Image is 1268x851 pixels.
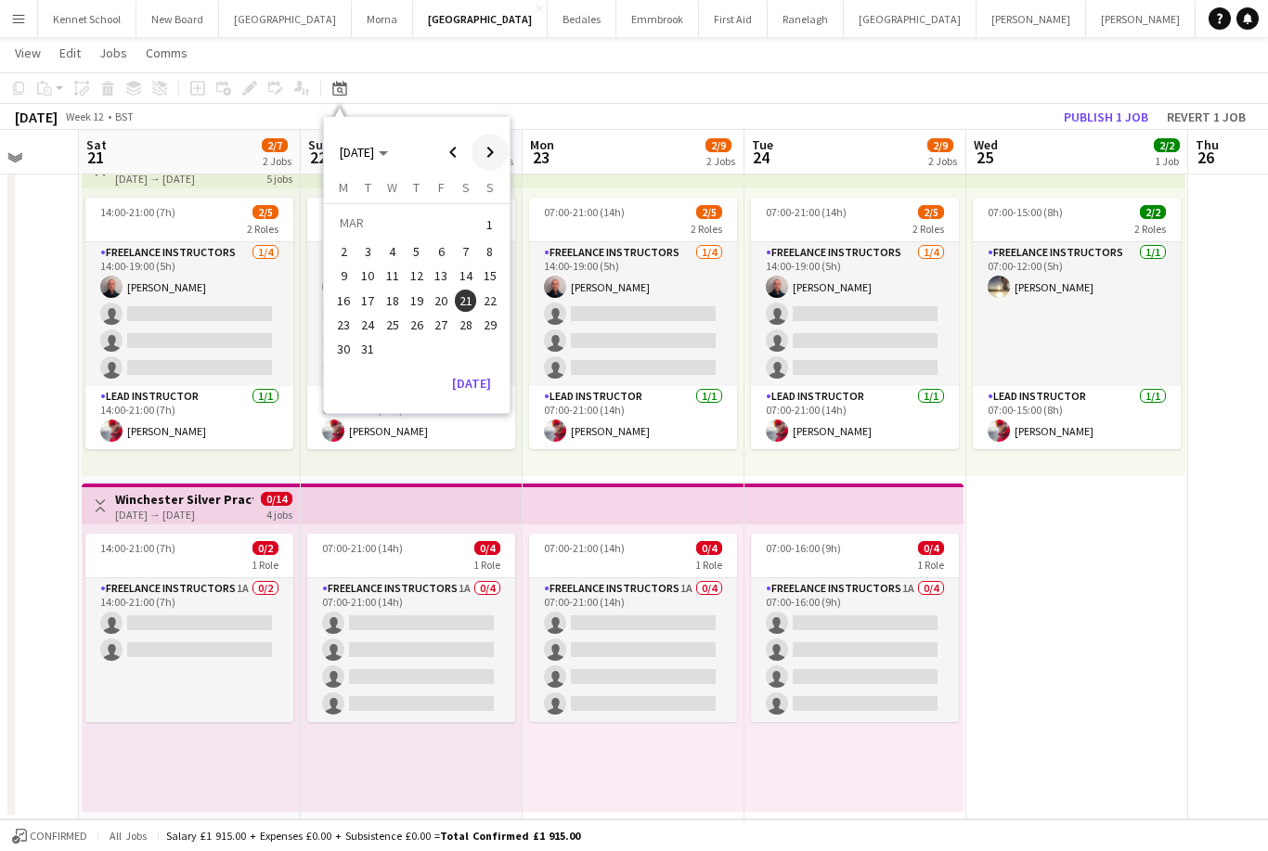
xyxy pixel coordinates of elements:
span: 29 [479,314,501,336]
span: 2/5 [696,205,722,219]
span: F [438,179,445,196]
button: Emmbrook [616,1,699,37]
button: 06-03-2026 [429,239,453,264]
span: Week 12 [61,110,108,123]
button: 09-03-2026 [331,264,356,288]
span: 07:00-21:00 (14h) [544,541,625,555]
span: 0/4 [474,541,500,555]
app-job-card: 07:00-21:00 (14h)0/41 RoleFreelance Instructors1A0/407:00-21:00 (14h) [529,534,737,722]
span: T [413,179,420,196]
span: 1 [479,212,501,238]
span: 07:00-21:00 (14h) [322,205,403,219]
app-card-role: Lead Instructor1/107:00-21:00 (14h)[PERSON_NAME] [307,386,515,449]
span: 0/4 [696,541,722,555]
button: 14-03-2026 [453,264,477,288]
app-card-role: Freelance Instructors1A0/407:00-21:00 (14h) [529,578,737,722]
button: 07-03-2026 [453,239,477,264]
button: 01-03-2026 [478,211,502,239]
span: 3 [357,240,380,263]
span: 2/2 [1140,205,1166,219]
span: Comms [146,45,188,61]
span: 24 [749,147,773,168]
button: [PERSON_NAME] [1086,1,1196,37]
button: 10-03-2026 [356,264,380,288]
button: 26-03-2026 [405,313,429,337]
span: 1 Role [917,558,944,572]
app-job-card: 07:00-21:00 (14h)0/41 RoleFreelance Instructors1A0/407:00-21:00 (14h) [307,534,515,722]
button: Previous month [434,134,472,171]
span: 25 [971,147,998,168]
span: Total Confirmed £1 915.00 [440,829,580,843]
app-job-card: 07:00-21:00 (14h)2/52 RolesFreelance Instructors1/414:00-19:00 (5h)[PERSON_NAME] Lead Instructor1... [529,198,737,449]
span: 9 [332,265,355,288]
button: 12-03-2026 [405,264,429,288]
app-card-role: Freelance Instructors1A0/214:00-21:00 (7h) [85,578,293,722]
button: Kennet School [38,1,136,37]
span: 30 [332,338,355,360]
span: 15 [479,265,501,288]
app-job-card: 14:00-21:00 (7h)0/21 RoleFreelance Instructors1A0/214:00-21:00 (7h) [85,534,293,722]
span: [DATE] [340,144,374,161]
button: Ranelagh [768,1,844,37]
div: 2 Jobs [706,154,735,168]
app-card-role: Lead Instructor1/107:00-15:00 (8h)[PERSON_NAME] [973,386,1181,449]
button: 24-03-2026 [356,313,380,337]
button: 20-03-2026 [429,289,453,313]
span: Tue [752,136,773,153]
span: 24 [357,314,380,336]
span: 27 [430,314,452,336]
span: Mon [530,136,554,153]
span: 2/2 [1154,138,1180,152]
div: 2 Jobs [263,154,291,168]
span: 07:00-21:00 (14h) [544,205,625,219]
span: 0/4 [918,541,944,555]
button: 23-03-2026 [331,313,356,337]
div: 1 Job [1155,154,1179,168]
span: 5 [406,240,428,263]
span: 21 [84,147,107,168]
div: 2 Jobs [928,154,957,168]
span: 4 [382,240,404,263]
span: 2 [332,240,355,263]
button: 27-03-2026 [429,313,453,337]
span: 0/2 [252,541,278,555]
span: 16 [332,290,355,312]
span: 28 [455,314,477,336]
div: 14:00-21:00 (7h)2/52 RolesFreelance Instructors1/414:00-19:00 (5h)[PERSON_NAME] Lead Instructor1/... [85,198,293,449]
div: 07:00-21:00 (14h)2/52 RolesFreelance Instructors1/414:00-19:00 (5h)[PERSON_NAME] Lead Instructor1... [751,198,959,449]
span: T [365,179,371,196]
button: First Aid [699,1,768,37]
span: 14 [455,265,477,288]
app-card-role: Freelance Instructors1/414:00-19:00 (5h)[PERSON_NAME] [307,242,515,386]
button: 02-03-2026 [331,239,356,264]
button: [PERSON_NAME] [977,1,1086,37]
span: W [387,179,397,196]
span: All jobs [106,829,150,843]
span: S [462,179,470,196]
span: View [15,45,41,61]
span: 07:00-21:00 (14h) [766,205,847,219]
a: Jobs [92,41,135,65]
button: Revert 1 job [1159,105,1253,129]
button: 30-03-2026 [331,337,356,361]
app-card-role: Lead Instructor1/107:00-21:00 (14h)[PERSON_NAME] [751,386,959,449]
span: 6 [430,240,452,263]
span: 25 [382,314,404,336]
td: MAR [331,211,478,239]
div: 4 jobs [266,506,292,522]
button: 13-03-2026 [429,264,453,288]
span: Edit [59,45,81,61]
span: M [339,179,348,196]
span: 23 [527,147,554,168]
app-card-role: Freelance Instructors1/414:00-19:00 (5h)[PERSON_NAME] [529,242,737,386]
span: 22 [479,290,501,312]
span: 21 [455,290,477,312]
div: 07:00-16:00 (9h)0/41 RoleFreelance Instructors1A0/407:00-16:00 (9h) [751,534,959,722]
button: [DATE] [445,368,498,398]
div: 07:00-21:00 (14h)2/52 RolesFreelance Instructors1/414:00-19:00 (5h)[PERSON_NAME] Lead Instructor1... [307,198,515,449]
span: S [486,179,494,196]
span: 2 Roles [1134,222,1166,236]
span: 1 Role [252,558,278,572]
a: Edit [52,41,88,65]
